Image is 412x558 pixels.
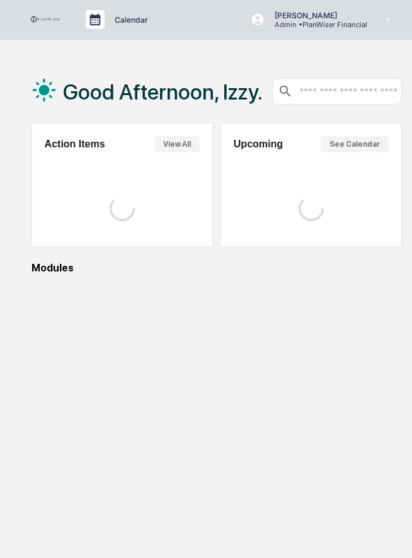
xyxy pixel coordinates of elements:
p: Calendar [105,15,154,25]
div: Modules [31,262,403,274]
h2: Upcoming [234,139,283,150]
button: View All [154,136,200,152]
p: Admin • PlanWiser Financial [265,20,367,29]
h2: Action Items [45,139,105,150]
h1: Good Afternoon, Izzy. [63,79,263,105]
p: [PERSON_NAME] [265,11,367,20]
button: See Calendar [321,136,389,152]
img: logo [30,16,60,23]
